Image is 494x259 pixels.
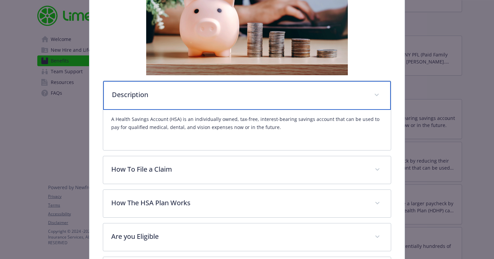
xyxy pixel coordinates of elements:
[111,198,367,208] p: How The HSA Plan Works
[103,223,391,251] div: Are you Eligible
[103,81,391,110] div: Description
[103,190,391,217] div: How The HSA Plan Works
[103,156,391,184] div: How To File a Claim
[103,110,391,150] div: Description
[111,231,367,242] p: Are you Eligible
[112,90,366,100] p: Description
[111,115,383,131] p: A Health Savings Account (HSA) is an individually owned, tax-free, interest-bearing savings accou...
[111,164,367,174] p: How To File a Claim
